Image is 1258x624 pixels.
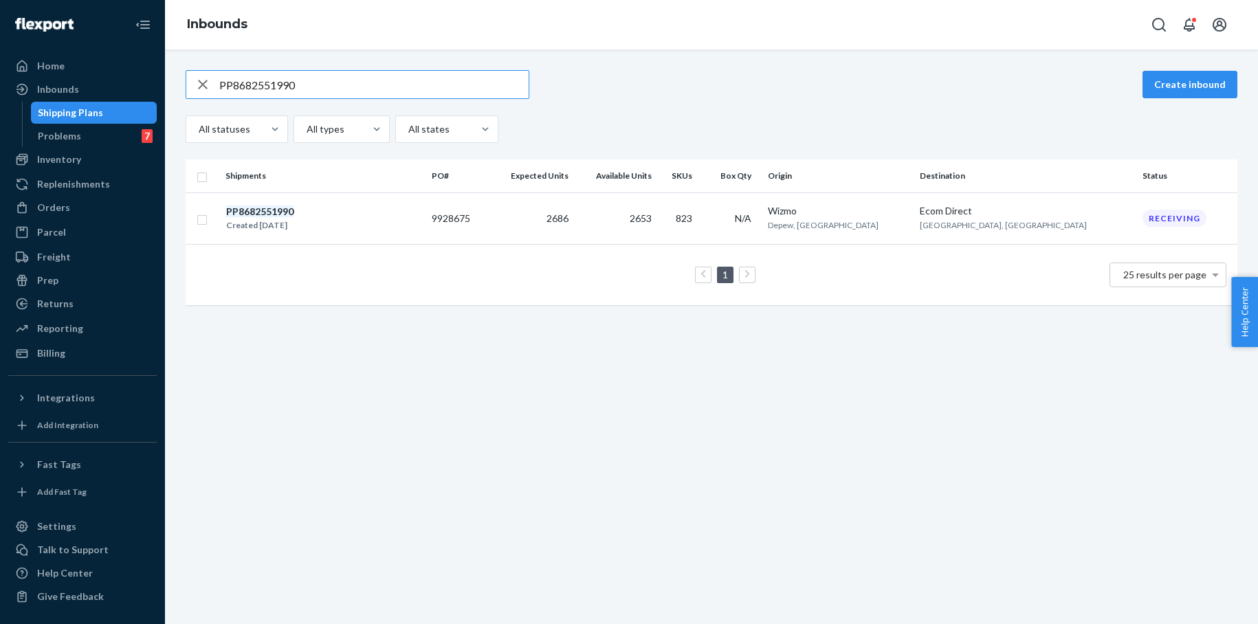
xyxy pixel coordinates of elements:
[219,71,529,98] input: Search inbounds by name, destination, msku...
[305,122,307,136] input: All types
[8,246,157,268] a: Freight
[37,520,76,533] div: Settings
[676,212,692,224] span: 823
[920,220,1087,230] span: [GEOGRAPHIC_DATA], [GEOGRAPHIC_DATA]
[37,543,109,557] div: Talk to Support
[37,458,81,471] div: Fast Tags
[8,221,157,243] a: Parcel
[426,192,488,244] td: 9928675
[8,173,157,195] a: Replenishments
[197,122,199,136] input: All statuses
[37,346,65,360] div: Billing
[8,539,157,561] button: Talk to Support
[37,322,83,335] div: Reporting
[657,159,703,192] th: SKUs
[720,269,731,280] a: Page 1 is your current page
[31,125,157,147] a: Problems7
[8,269,157,291] a: Prep
[38,129,81,143] div: Problems
[768,204,909,218] div: Wizmo
[1143,210,1206,227] div: Receiving
[129,11,157,38] button: Close Navigation
[1169,583,1244,617] iframe: Opens a widget where you can chat to one of our agents
[703,159,762,192] th: Box Qty
[38,106,103,120] div: Shipping Plans
[8,197,157,219] a: Orders
[8,454,157,476] button: Fast Tags
[547,212,569,224] span: 2686
[920,204,1131,218] div: Ecom Direct
[37,201,70,214] div: Orders
[8,317,157,339] a: Reporting
[426,159,488,192] th: PO#
[1206,11,1233,38] button: Open account menu
[8,515,157,537] a: Settings
[914,159,1136,192] th: Destination
[37,486,87,498] div: Add Fast Tag
[176,5,258,45] ol: breadcrumbs
[8,293,157,315] a: Returns
[226,219,294,232] div: Created [DATE]
[630,212,652,224] span: 2653
[15,18,74,32] img: Flexport logo
[220,159,426,192] th: Shipments
[1123,269,1206,280] span: 25 results per page
[37,419,98,431] div: Add Integration
[37,153,81,166] div: Inventory
[8,414,157,436] a: Add Integration
[768,220,879,230] span: Depew, [GEOGRAPHIC_DATA]
[37,590,104,603] div: Give Feedback
[226,205,294,217] em: PP8682551990
[37,391,95,405] div: Integrations
[37,82,79,96] div: Inbounds
[37,59,65,73] div: Home
[1176,11,1203,38] button: Open notifications
[187,16,247,32] a: Inbounds
[488,159,574,192] th: Expected Units
[1143,71,1237,98] button: Create inbound
[142,129,153,143] div: 7
[37,274,58,287] div: Prep
[31,102,157,124] a: Shipping Plans
[1137,159,1237,192] th: Status
[8,387,157,409] button: Integrations
[37,566,93,580] div: Help Center
[1145,11,1173,38] button: Open Search Box
[8,586,157,608] button: Give Feedback
[735,212,751,224] span: N/A
[8,481,157,503] a: Add Fast Tag
[37,297,74,311] div: Returns
[407,122,408,136] input: All states
[37,177,110,191] div: Replenishments
[37,225,66,239] div: Parcel
[8,342,157,364] a: Billing
[1231,277,1258,347] button: Help Center
[37,250,71,264] div: Freight
[762,159,914,192] th: Origin
[8,562,157,584] a: Help Center
[8,78,157,100] a: Inbounds
[8,55,157,77] a: Home
[8,148,157,170] a: Inventory
[574,159,657,192] th: Available Units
